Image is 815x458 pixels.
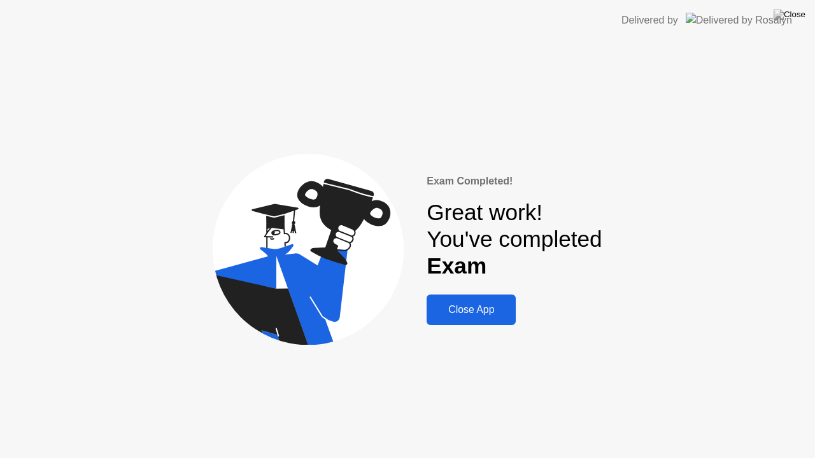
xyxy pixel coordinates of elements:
[774,10,805,20] img: Close
[427,253,486,278] b: Exam
[430,304,512,316] div: Close App
[686,13,792,27] img: Delivered by Rosalyn
[621,13,678,28] div: Delivered by
[427,174,602,189] div: Exam Completed!
[427,199,602,280] div: Great work! You've completed
[427,295,516,325] button: Close App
